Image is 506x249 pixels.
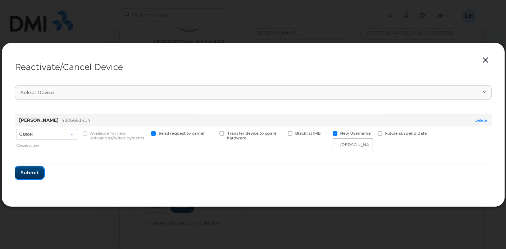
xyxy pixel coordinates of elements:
span: Blacklist IMEI [295,131,322,136]
iframe: Messenger Launcher [475,218,501,244]
span: Transfer device to spare hardware [227,131,277,140]
input: New Username [324,131,328,135]
input: Blacklist IMEI [279,131,283,135]
span: Send request to carrier [159,131,205,136]
input: Future suspend date [369,131,373,135]
span: Available for new activations/redeployments [90,131,144,140]
span: Future suspend date [385,131,427,136]
a: Delete [474,117,487,123]
input: New Username [333,138,373,151]
input: Transfer device to spare hardware [211,131,214,135]
div: Reactivate/Cancel Device [15,63,492,72]
span: New Username [340,131,371,136]
input: Send request to carrier [142,131,146,135]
